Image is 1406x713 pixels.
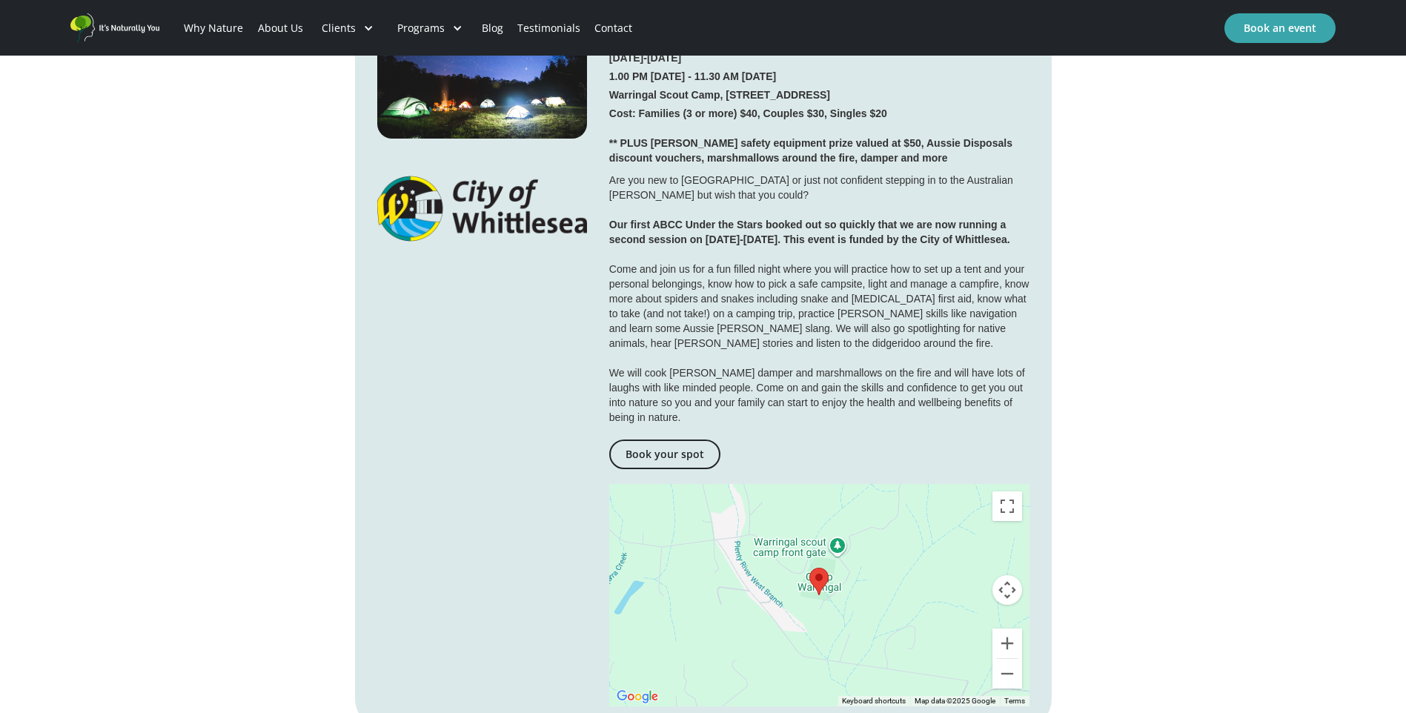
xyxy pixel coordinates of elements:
[609,440,720,469] a: Book your spot
[992,575,1022,605] button: Map camera controls
[397,21,445,36] div: Programs
[510,3,587,53] a: Testimonials
[992,659,1022,689] button: Zoom out
[613,687,662,706] img: Google
[803,562,835,601] div: Map pin
[842,696,906,706] button: Keyboard shortcuts
[1224,13,1336,43] a: Book an event
[609,137,1012,164] strong: ** PLUS [PERSON_NAME] safety equipment prize valued at $50, Aussie Disposals discount vouchers, m...
[992,491,1022,521] button: Toggle fullscreen view
[609,106,1029,165] h5: Cost: Families (3 or more) $40, Couples $30, Singles $20 ‍
[609,69,776,84] h5: 1.00 PM [DATE] - 11.30 AM [DATE]
[613,687,662,706] a: Open this area in Google Maps (opens a new window)
[588,3,640,53] a: Contact
[992,629,1022,658] button: Zoom in
[609,89,830,101] strong: Warringal Scout Camp, [STREET_ADDRESS]
[609,50,681,65] h5: [DATE]-[DATE]
[609,219,1010,245] strong: Our first ABCC Under the Stars booked out so quickly that we are now running a second session on ...
[310,3,385,53] div: Clients
[177,3,251,53] a: Why Nature
[70,13,159,42] a: home
[474,3,510,53] a: Blog
[322,21,356,36] div: Clients
[915,697,995,705] span: Map data ©2025 Google
[385,3,474,53] div: Programs
[609,173,1029,425] div: Are you new to [GEOGRAPHIC_DATA] or just not confident stepping in to the Australian [PERSON_NAME...
[1004,697,1025,705] a: Terms (opens in new tab)
[251,3,310,53] a: About Us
